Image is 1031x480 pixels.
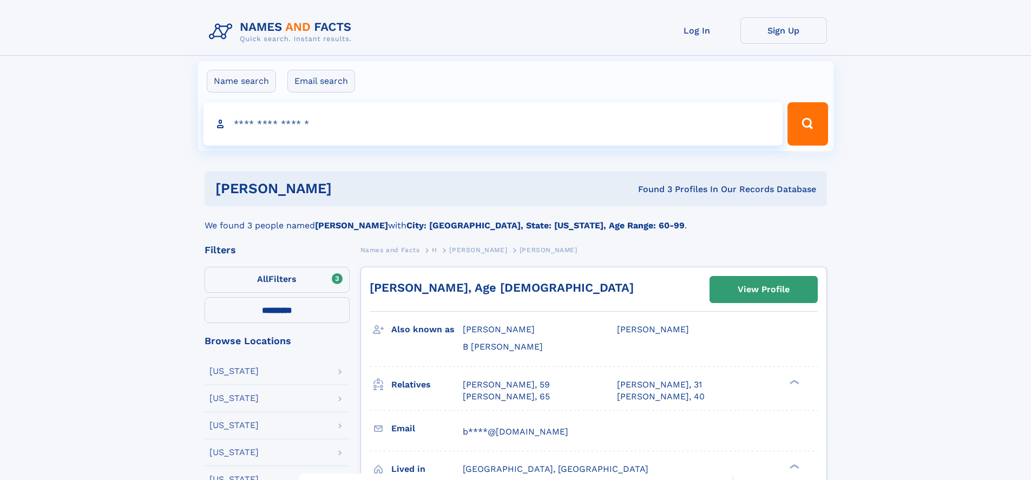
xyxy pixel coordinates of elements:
[209,448,259,457] div: [US_STATE]
[463,391,550,403] a: [PERSON_NAME], 65
[203,102,783,146] input: search input
[209,421,259,430] div: [US_STATE]
[205,17,360,47] img: Logo Names and Facts
[207,70,276,93] label: Name search
[205,206,827,232] div: We found 3 people named with .
[463,464,648,474] span: [GEOGRAPHIC_DATA], [GEOGRAPHIC_DATA]
[391,419,463,438] h3: Email
[463,379,550,391] a: [PERSON_NAME], 59
[787,102,828,146] button: Search Button
[370,281,634,294] a: [PERSON_NAME], Age [DEMOGRAPHIC_DATA]
[617,324,689,334] span: [PERSON_NAME]
[205,267,350,293] label: Filters
[391,376,463,394] h3: Relatives
[520,246,577,254] span: [PERSON_NAME]
[406,220,685,231] b: City: [GEOGRAPHIC_DATA], State: [US_STATE], Age Range: 60-99
[391,320,463,339] h3: Also known as
[654,17,740,44] a: Log In
[432,243,437,257] a: H
[449,246,507,254] span: [PERSON_NAME]
[787,378,800,385] div: ❯
[205,336,350,346] div: Browse Locations
[463,341,543,352] span: B [PERSON_NAME]
[432,246,437,254] span: H
[485,183,816,195] div: Found 3 Profiles In Our Records Database
[287,70,355,93] label: Email search
[740,17,827,44] a: Sign Up
[738,277,790,302] div: View Profile
[209,367,259,376] div: [US_STATE]
[787,463,800,470] div: ❯
[617,379,702,391] a: [PERSON_NAME], 31
[315,220,388,231] b: [PERSON_NAME]
[215,182,485,195] h1: [PERSON_NAME]
[617,391,705,403] a: [PERSON_NAME], 40
[360,243,420,257] a: Names and Facts
[209,394,259,403] div: [US_STATE]
[391,460,463,478] h3: Lived in
[449,243,507,257] a: [PERSON_NAME]
[463,324,535,334] span: [PERSON_NAME]
[205,245,350,255] div: Filters
[710,277,817,303] a: View Profile
[257,274,268,284] span: All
